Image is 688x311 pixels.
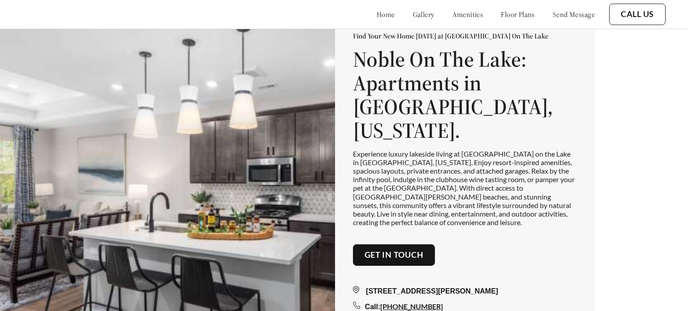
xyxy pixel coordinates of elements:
a: floor plans [501,10,535,19]
button: Get in touch [353,244,435,266]
h1: Noble On The Lake: Apartments in [GEOGRAPHIC_DATA], [US_STATE]. [353,47,577,142]
p: Experience luxury lakeside living at [GEOGRAPHIC_DATA] on the Lake in [GEOGRAPHIC_DATA], [US_STAT... [353,149,577,227]
a: Get in touch [365,250,424,260]
span: Call: [365,303,381,311]
button: Call Us [609,4,666,25]
a: [PHONE_NUMBER] [380,302,443,311]
a: amenities [452,10,483,19]
a: gallery [413,10,434,19]
a: home [377,10,395,19]
p: Find Your New Home [DATE] at [GEOGRAPHIC_DATA] On The Lake [353,31,577,40]
a: Call Us [621,9,654,19]
a: send message [553,10,595,19]
div: [STREET_ADDRESS][PERSON_NAME] [353,286,577,297]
